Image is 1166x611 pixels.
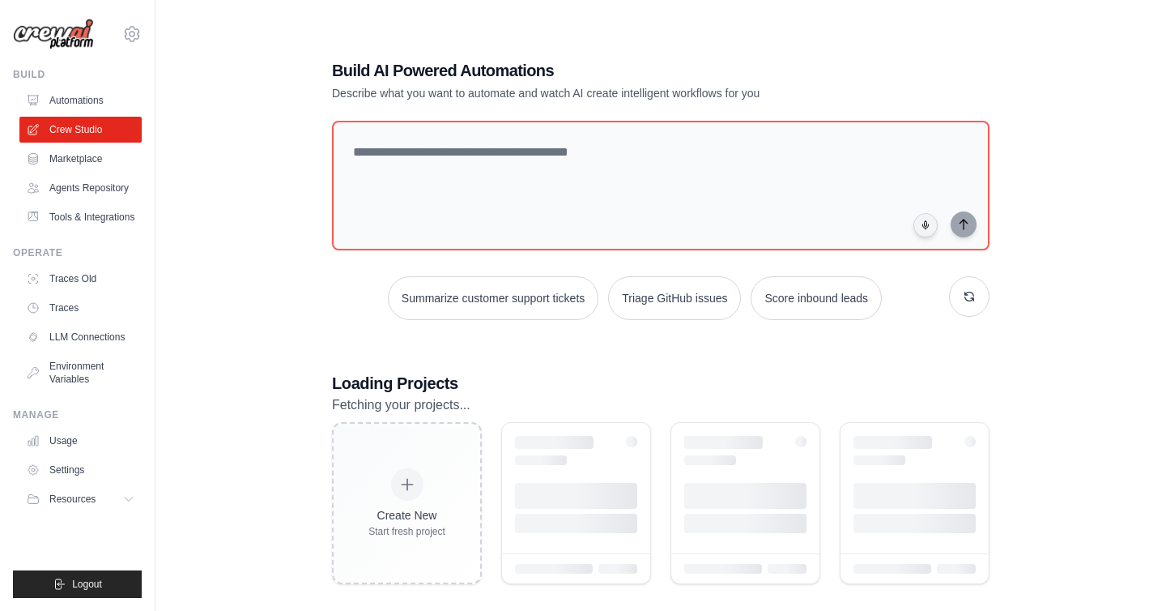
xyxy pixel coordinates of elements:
[332,372,989,395] h3: Loading Projects
[19,175,142,201] a: Agents Repository
[608,276,741,320] button: Triage GitHub issues
[388,276,598,320] button: Summarize customer support tickets
[19,353,142,392] a: Environment Variables
[913,213,938,237] button: Click to speak your automation idea
[19,146,142,172] a: Marketplace
[72,578,102,591] span: Logout
[19,204,142,230] a: Tools & Integrations
[949,276,989,317] button: Get new suggestions
[19,88,142,113] a: Automations
[19,486,142,512] button: Resources
[19,117,142,143] a: Crew Studio
[19,324,142,350] a: LLM Connections
[332,85,876,101] p: Describe what you want to automate and watch AI create intelligent workflows for you
[13,408,142,421] div: Manage
[13,68,142,81] div: Build
[332,395,989,416] p: Fetching your projects...
[13,570,142,598] button: Logout
[13,246,142,259] div: Operate
[49,493,96,506] span: Resources
[368,525,445,538] div: Start fresh project
[19,457,142,483] a: Settings
[751,276,882,320] button: Score inbound leads
[19,428,142,454] a: Usage
[13,19,94,50] img: Logo
[19,295,142,321] a: Traces
[19,266,142,292] a: Traces Old
[332,59,876,82] h1: Build AI Powered Automations
[368,507,445,523] div: Create New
